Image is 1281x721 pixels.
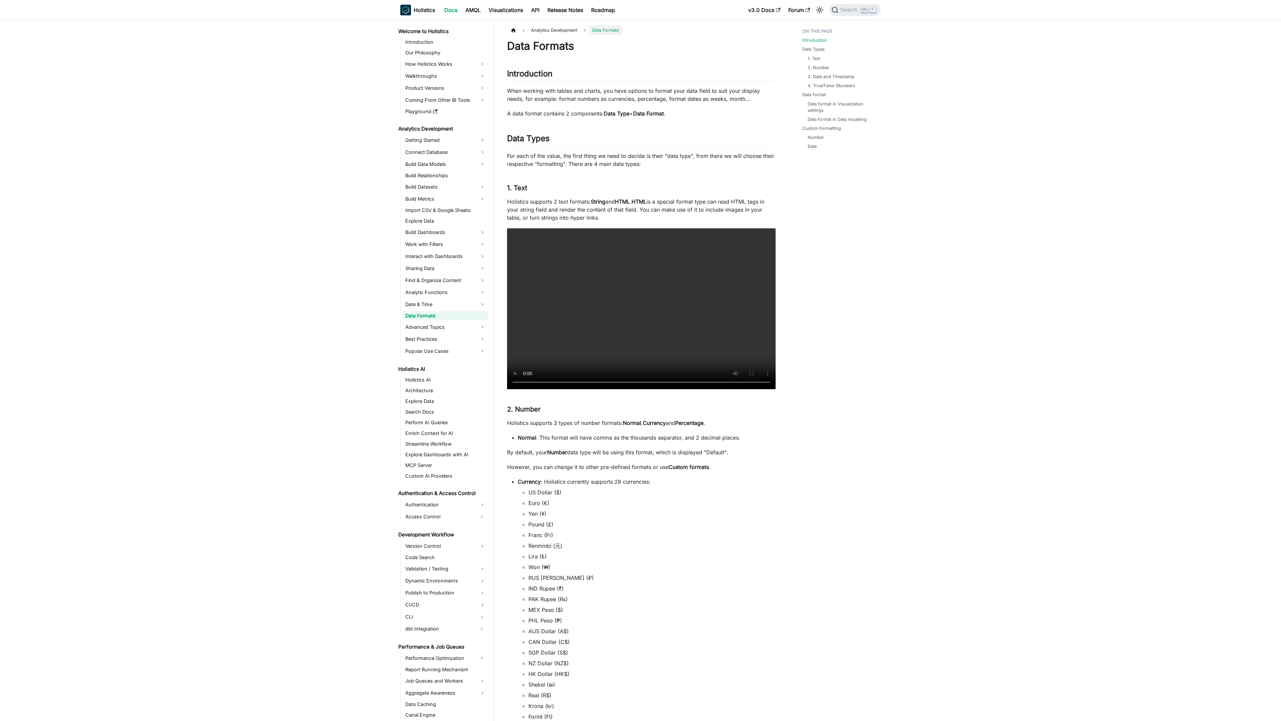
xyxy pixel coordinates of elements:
[403,71,488,81] a: Walkthroughs
[403,541,488,551] a: Version Control
[485,5,527,15] a: Visualizations
[396,489,488,498] a: Authentication & Access Control
[507,448,776,456] p: By default, your data type will be using this format, which is displayed "Default".
[403,624,476,634] a: dbt Integration
[403,375,488,385] a: Holistics AI
[476,624,488,634] button: Expand sidebar category 'dbt Integration'
[403,83,488,93] a: Product Versions
[518,434,536,441] strong: Normal
[400,5,411,15] img: Holistics
[403,227,488,238] a: Build Dashboards
[476,511,488,522] button: Expand sidebar category 'Access Control'
[507,134,776,146] h2: Data Types
[396,530,488,539] a: Development Workflow
[400,5,435,15] a: HolisticsHolistics
[808,64,829,71] a: 2. Number
[808,101,874,113] a: Data format in Visualization settings
[403,239,488,250] a: Work with Filters
[543,5,587,15] a: Release Notes
[403,107,488,116] a: Playground
[403,206,488,215] a: Import CSV & Google Sheets
[403,450,488,459] a: Explore Dashboards with AI
[631,198,647,205] strong: HTML
[507,228,776,390] video: Your browser does not support embedding video, but you can .
[403,587,488,598] a: Publish to Production
[440,5,461,15] a: Docs
[669,464,709,470] strong: Custom formats
[527,5,543,15] a: API
[403,418,488,427] a: Perform AI Queries
[528,627,776,635] li: AUS Dollar (A$)
[403,135,488,146] a: Getting Started
[808,116,867,123] a: Data format in Data modeling
[403,386,488,395] a: Architecture
[507,419,776,427] p: Holistics supports 3 types of number formats: , and .
[403,48,488,57] a: Our Philosophy
[528,499,776,507] li: Euro (€)
[403,429,488,438] a: Enrich Context for AI
[403,147,488,158] a: Connect Database
[528,574,776,582] li: RUS [PERSON_NAME] (₽)
[507,198,776,222] p: Holistics supports 2 text formats: and . is a special format type can read HTML tags in your stri...
[403,653,476,664] a: Performance Optimization
[403,95,488,105] a: Coming From Other BI Tools
[814,5,825,15] button: Switch between dark and light mode (currently light mode)
[403,346,488,356] a: Popular Use Cases
[403,194,488,204] a: Build Metrics
[403,599,488,610] a: CI/CD
[528,670,776,678] li: HK Dollar (HK$)
[528,520,776,528] li: Pound (£)
[784,5,814,15] a: Forum
[403,171,488,180] a: Build Relationships
[528,638,776,646] li: CAN Dollar (C$)
[802,91,826,98] a: Data format
[808,73,854,80] a: 3. Date and Timestamp
[403,471,488,481] a: Custom AI Providers
[591,198,605,205] strong: String
[507,69,776,81] h2: Introduction
[403,511,476,522] a: Access Control
[615,198,630,205] strong: HTML
[403,334,488,344] a: Best Practices
[518,434,776,442] li: : This format will have comma as the thousands separator, and 2 decimal places.
[394,20,494,721] nav: Docs sidebar
[507,39,776,53] h1: Data Formats
[476,653,488,664] button: Expand sidebar category 'Performance Optimization'
[808,134,824,141] a: Number
[403,322,488,332] a: Advanced Topics
[403,575,488,586] a: Dynamic Environments
[403,263,488,274] a: Sharing Data
[643,420,666,426] strong: Currency
[829,4,881,16] button: Search (Ctrl+K)
[403,407,488,417] a: Search Docs
[528,25,580,35] span: Analytics Development
[403,700,488,709] a: Data Caching
[528,542,776,550] li: Renminbi (元)
[528,552,776,560] li: Lira (₺)
[403,59,488,69] a: How Holistics Works
[802,37,827,43] a: Introduction
[808,55,820,62] a: 1. Text
[403,553,488,562] a: Code Search
[507,463,776,471] p: However, you can change it to other pre-defined formats or use .
[587,5,619,15] a: Roadmap
[403,461,488,470] a: MCP Server
[403,688,488,698] a: Aggregate Awareness
[528,606,776,614] li: MEX Peso ($)
[403,499,488,510] a: Authentication
[396,365,488,374] a: Holistics AI
[507,25,776,35] nav: Breadcrumbs
[403,216,488,226] a: Explore Data
[403,37,488,47] a: Introduction
[528,595,776,603] li: PAK Rupee (₨)
[547,449,567,456] strong: Number
[403,287,488,298] a: Analytic Functions
[528,510,776,518] li: Yen (¥)
[808,143,817,150] a: Date
[403,275,488,286] a: Find & Organize Content
[396,124,488,134] a: Analytics Development
[808,82,855,89] a: 4. True/False (Boolean)
[403,311,488,320] a: Data Formats
[507,184,776,192] h3: 1. Text
[802,46,825,52] a: Data Types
